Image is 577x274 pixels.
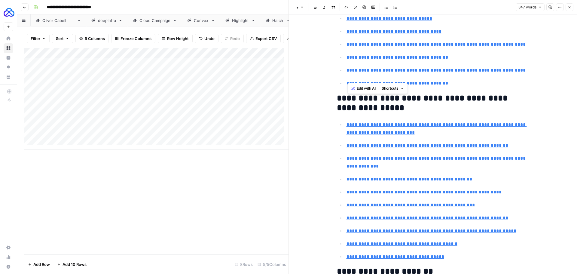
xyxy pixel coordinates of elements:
a: Highlight [220,14,261,26]
span: Freeze Columns [121,35,151,42]
a: deepinfra [86,14,128,26]
a: Browse [4,43,13,53]
button: Redo [221,34,244,43]
span: Edit with AI [357,86,376,91]
span: Export CSV [255,35,277,42]
a: [PERSON_NAME] [31,14,86,26]
span: 347 words [518,5,536,10]
button: Export CSV [246,34,281,43]
div: Cloud Campaign [139,17,170,23]
a: Settings [4,243,13,252]
button: Edit with AI [349,85,378,92]
span: Shortcuts [382,86,398,91]
span: Redo [230,35,240,42]
div: Convex [194,17,209,23]
span: Add Row [33,261,50,267]
div: 5/5 Columns [255,260,288,269]
button: Add Row [24,260,53,269]
a: Insights [4,53,13,63]
a: Your Data [4,72,13,82]
button: Freeze Columns [111,34,155,43]
a: Opportunities [4,63,13,72]
span: Sort [56,35,64,42]
button: 5 Columns [75,34,109,43]
a: Usage [4,252,13,262]
a: Home [4,34,13,43]
button: Undo [195,34,218,43]
div: Highlight [232,17,249,23]
button: Shortcuts [379,85,406,92]
button: Sort [52,34,73,43]
span: Add 10 Rows [63,261,87,267]
img: AUQ Logo [4,7,14,18]
button: Add 10 Rows [53,260,90,269]
div: [PERSON_NAME] [42,17,75,23]
button: Help + Support [4,262,13,272]
button: 347 words [516,3,545,11]
a: Cloud Campaign [128,14,182,26]
span: Filter [31,35,40,42]
a: Convex [182,14,220,26]
button: Filter [27,34,50,43]
a: Hatch [261,14,295,26]
div: Hatch [272,17,284,23]
div: 8 Rows [232,260,255,269]
button: Workspace: AUQ [4,5,13,20]
span: Row Height [167,35,189,42]
div: deepinfra [98,17,116,23]
button: Row Height [158,34,193,43]
span: 5 Columns [85,35,105,42]
span: Undo [204,35,215,42]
